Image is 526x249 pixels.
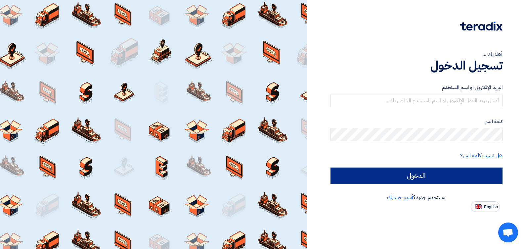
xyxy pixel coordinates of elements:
div: Open chat [498,223,518,242]
input: الدخول [330,168,503,184]
div: مستخدم جديد؟ [330,193,503,201]
span: English [484,205,498,209]
h1: تسجيل الدخول [330,58,503,73]
a: هل نسيت كلمة السر؟ [460,152,503,160]
label: كلمة السر [330,118,503,125]
div: أهلا بك ... [330,50,503,58]
input: أدخل بريد العمل الإلكتروني او اسم المستخدم الخاص بك ... [330,94,503,107]
button: English [471,201,500,212]
a: أنشئ حسابك [387,193,413,201]
img: Teradix logo [460,22,503,31]
img: en-US.png [475,204,482,209]
label: البريد الإلكتروني او اسم المستخدم [330,84,503,91]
